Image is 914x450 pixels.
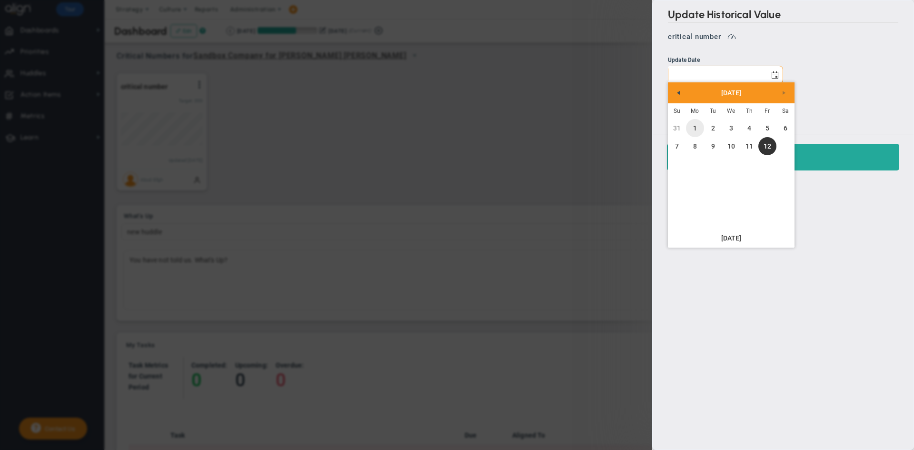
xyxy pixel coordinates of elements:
[704,103,722,119] th: Tuesday
[668,103,686,119] th: Sunday
[776,103,795,119] th: Saturday
[668,32,721,41] h3: critical number
[740,103,758,119] th: Thursday
[670,84,687,101] a: Previous
[722,103,740,119] th: Wednesday
[776,119,795,137] a: 6
[758,103,776,119] th: Friday
[668,137,686,155] a: 7
[758,119,776,137] a: 5
[740,137,758,155] a: 11
[686,119,704,137] a: 1
[766,66,783,83] span: select
[740,119,758,137] a: 4
[722,137,740,155] a: 10
[668,230,795,246] a: [DATE]
[686,137,704,155] a: 8
[758,137,776,155] a: 12
[686,103,704,119] th: Monday
[668,56,783,65] div: Update Date
[704,119,722,137] a: 2
[704,137,722,155] a: 9
[722,119,740,137] a: 3
[728,33,735,40] span: Critical Number
[758,137,776,155] td: Current focused date is Friday, September 12, 2025
[668,119,686,137] a: 31
[685,84,777,101] a: [DATE]
[667,144,899,170] button: Save
[668,8,898,23] h2: Update Historical Value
